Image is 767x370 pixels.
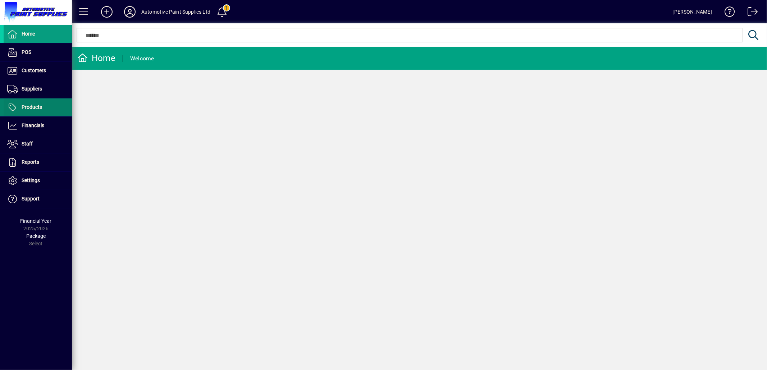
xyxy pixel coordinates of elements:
div: Automotive Paint Supplies Ltd [141,6,210,18]
span: Support [22,196,40,202]
span: Home [22,31,35,37]
a: Knowledge Base [719,1,735,25]
a: Staff [4,135,72,153]
a: Settings [4,172,72,190]
span: Products [22,104,42,110]
span: Reports [22,159,39,165]
a: POS [4,43,72,61]
a: Suppliers [4,80,72,98]
a: Financials [4,117,72,135]
a: Reports [4,153,72,171]
a: Support [4,190,72,208]
span: Suppliers [22,86,42,92]
span: Customers [22,68,46,73]
a: Products [4,98,72,116]
span: POS [22,49,31,55]
span: Staff [22,141,33,147]
a: Logout [742,1,758,25]
span: Package [26,233,46,239]
span: Financial Year [20,218,52,224]
div: Welcome [130,53,154,64]
span: Settings [22,177,40,183]
div: Home [77,52,115,64]
button: Add [95,5,118,18]
div: [PERSON_NAME] [673,6,712,18]
button: Profile [118,5,141,18]
a: Customers [4,62,72,80]
span: Financials [22,122,44,128]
